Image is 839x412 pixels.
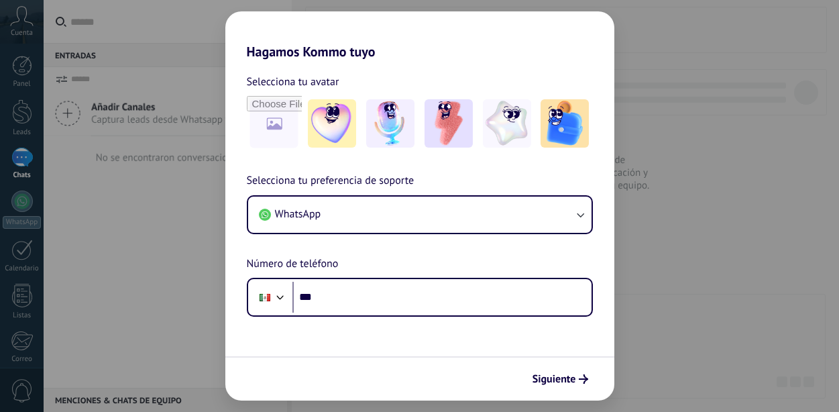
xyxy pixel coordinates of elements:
img: -5.jpeg [541,99,589,148]
span: Siguiente [533,374,576,384]
img: -2.jpeg [366,99,414,148]
span: WhatsApp [275,207,321,221]
img: -3.jpeg [425,99,473,148]
span: Selecciona tu avatar [247,73,339,91]
span: Selecciona tu preferencia de soporte [247,172,414,190]
img: -4.jpeg [483,99,531,148]
button: WhatsApp [248,197,592,233]
div: Mexico: + 52 [252,283,278,311]
span: Número de teléfono [247,256,339,273]
h2: Hagamos Kommo tuyo [225,11,614,60]
button: Siguiente [526,368,594,391]
img: -1.jpeg [308,99,356,148]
